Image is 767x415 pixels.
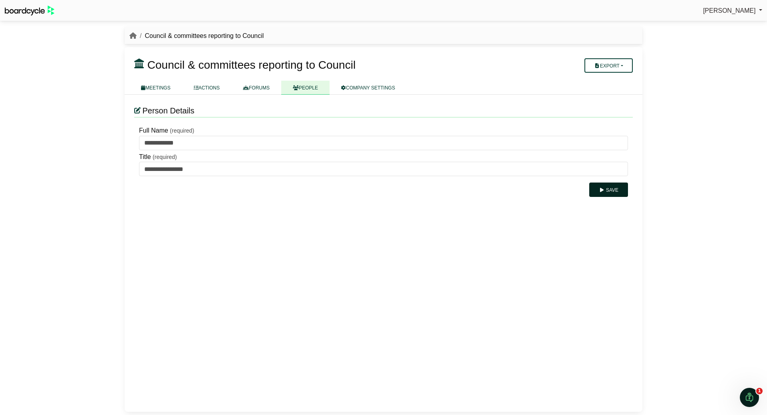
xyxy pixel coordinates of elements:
[703,6,762,16] a: [PERSON_NAME]
[703,7,756,14] span: [PERSON_NAME]
[756,388,763,394] span: 1
[589,183,628,197] button: Save
[147,59,356,71] span: Council & committees reporting to Council
[281,81,330,95] a: PEOPLE
[153,154,177,160] small: (required)
[129,81,182,95] a: MEETINGS
[137,31,264,41] li: Council & committees reporting to Council
[142,106,194,115] span: Person Details
[330,81,407,95] a: COMPANY SETTINGS
[139,125,168,136] label: Full Name
[182,81,231,95] a: ACTIONS
[139,152,151,162] label: Title
[170,127,194,134] small: (required)
[231,81,281,95] a: FORUMS
[5,6,54,16] img: BoardcycleBlackGreen-aaafeed430059cb809a45853b8cf6d952af9d84e6e89e1f1685b34bfd5cb7d64.svg
[129,31,264,41] nav: breadcrumb
[584,58,633,73] button: Export
[740,388,759,407] iframe: Intercom live chat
